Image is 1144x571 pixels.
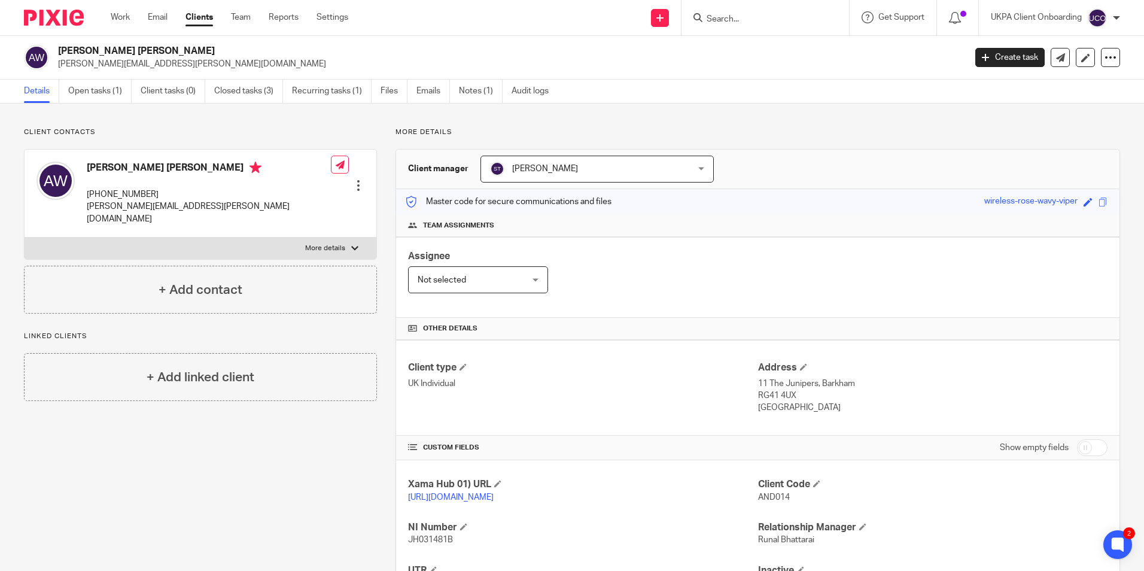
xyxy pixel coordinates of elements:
[758,493,790,502] span: AND014
[58,45,777,57] h2: [PERSON_NAME] [PERSON_NAME]
[408,378,757,390] p: UK Individual
[878,13,924,22] span: Get Support
[512,80,558,103] a: Audit logs
[147,368,254,387] h4: + Add linked client
[459,80,503,103] a: Notes (1)
[68,80,132,103] a: Open tasks (1)
[292,80,372,103] a: Recurring tasks (1)
[408,536,453,544] span: JH031481B
[148,11,168,23] a: Email
[758,478,1108,491] h4: Client Code
[758,521,1108,534] h4: Relationship Manager
[111,11,130,23] a: Work
[24,45,49,70] img: svg%3E
[423,221,494,230] span: Team assignments
[317,11,348,23] a: Settings
[87,189,331,201] p: [PHONE_NUMBER]
[231,11,251,23] a: Team
[975,48,1045,67] a: Create task
[405,196,611,208] p: Master code for secure communications and files
[408,163,468,175] h3: Client manager
[423,324,477,333] span: Other details
[87,162,331,177] h4: [PERSON_NAME] [PERSON_NAME]
[1088,8,1107,28] img: svg%3E
[758,362,1108,374] h4: Address
[408,443,757,452] h4: CUSTOM FIELDS
[305,244,345,253] p: More details
[141,80,205,103] a: Client tasks (0)
[1123,527,1135,539] div: 2
[36,162,75,200] img: svg%3E
[758,536,814,544] span: Runal Bhattarai
[408,478,757,491] h4: Xama Hub 01) URL
[87,201,331,225] p: [PERSON_NAME][EMAIL_ADDRESS][PERSON_NAME][DOMAIN_NAME]
[185,11,213,23] a: Clients
[416,80,450,103] a: Emails
[1000,442,1069,454] label: Show empty fields
[408,521,757,534] h4: NI Number
[24,80,59,103] a: Details
[214,80,283,103] a: Closed tasks (3)
[512,165,578,173] span: [PERSON_NAME]
[758,390,1108,402] p: RG41 4UX
[250,162,261,174] i: Primary
[24,332,377,341] p: Linked clients
[408,362,757,374] h4: Client type
[408,493,494,502] a: [URL][DOMAIN_NAME]
[490,162,504,176] img: svg%3E
[395,127,1120,137] p: More details
[418,276,466,284] span: Not selected
[408,251,450,261] span: Assignee
[58,58,957,70] p: [PERSON_NAME][EMAIL_ADDRESS][PERSON_NAME][DOMAIN_NAME]
[758,378,1108,390] p: 11 The Junipers, Barkham
[381,80,407,103] a: Files
[984,195,1078,209] div: wireless-rose-wavy-viper
[991,11,1082,23] p: UKPA Client Onboarding
[758,402,1108,414] p: [GEOGRAPHIC_DATA]
[269,11,299,23] a: Reports
[24,10,84,26] img: Pixie
[705,14,813,25] input: Search
[24,127,377,137] p: Client contacts
[159,281,242,299] h4: + Add contact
